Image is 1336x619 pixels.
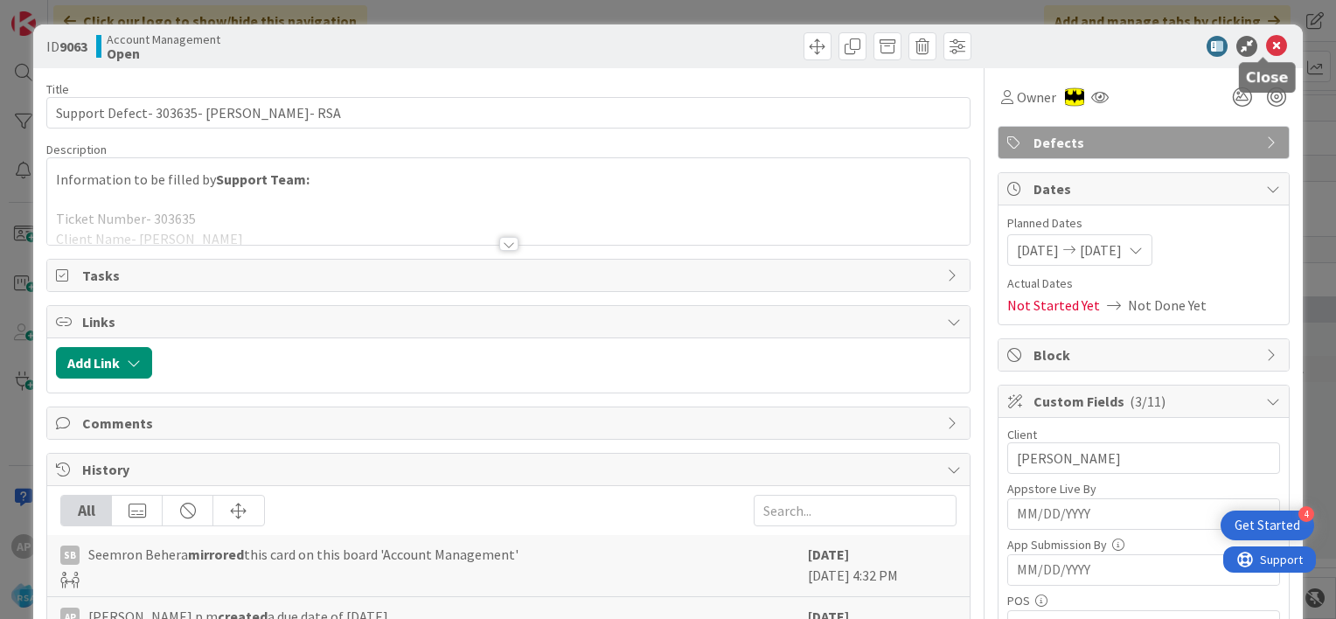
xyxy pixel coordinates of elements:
[808,544,957,588] div: [DATE] 4:32 PM
[82,265,938,286] span: Tasks
[1007,539,1280,551] div: App Submission By
[216,170,310,188] strong: Support Team:
[46,142,107,157] span: Description
[60,546,80,565] div: SB
[46,81,69,97] label: Title
[56,347,152,379] button: Add Link
[107,46,220,60] b: Open
[82,413,938,434] span: Comments
[1130,393,1166,410] span: ( 3/11 )
[61,496,112,525] div: All
[1246,69,1289,86] h5: Close
[1007,483,1280,495] div: Appstore Live By
[107,32,220,46] span: Account Management
[46,36,87,57] span: ID
[1033,178,1257,199] span: Dates
[1007,214,1280,233] span: Planned Dates
[1033,132,1257,153] span: Defects
[808,546,849,563] b: [DATE]
[1033,344,1257,365] span: Block
[37,3,80,24] span: Support
[1017,87,1056,108] span: Owner
[59,38,87,55] b: 9063
[82,311,938,332] span: Links
[1017,555,1270,585] input: MM/DD/YYYY
[754,495,957,526] input: Search...
[188,546,244,563] b: mirrored
[56,170,961,190] p: Information to be filled by
[1080,240,1122,261] span: [DATE]
[88,544,518,565] span: Seemron Behera this card on this board 'Account Management'
[1017,499,1270,529] input: MM/DD/YYYY
[82,459,938,480] span: History
[1298,506,1314,522] div: 4
[46,97,971,129] input: type card name here...
[1235,517,1300,534] div: Get Started
[1017,240,1059,261] span: [DATE]
[1065,87,1084,107] img: AC
[1033,391,1257,412] span: Custom Fields
[1007,427,1037,442] label: Client
[1007,595,1280,607] div: POS
[1007,295,1100,316] span: Not Started Yet
[1221,511,1314,540] div: Open Get Started checklist, remaining modules: 4
[1128,295,1207,316] span: Not Done Yet
[1007,275,1280,293] span: Actual Dates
